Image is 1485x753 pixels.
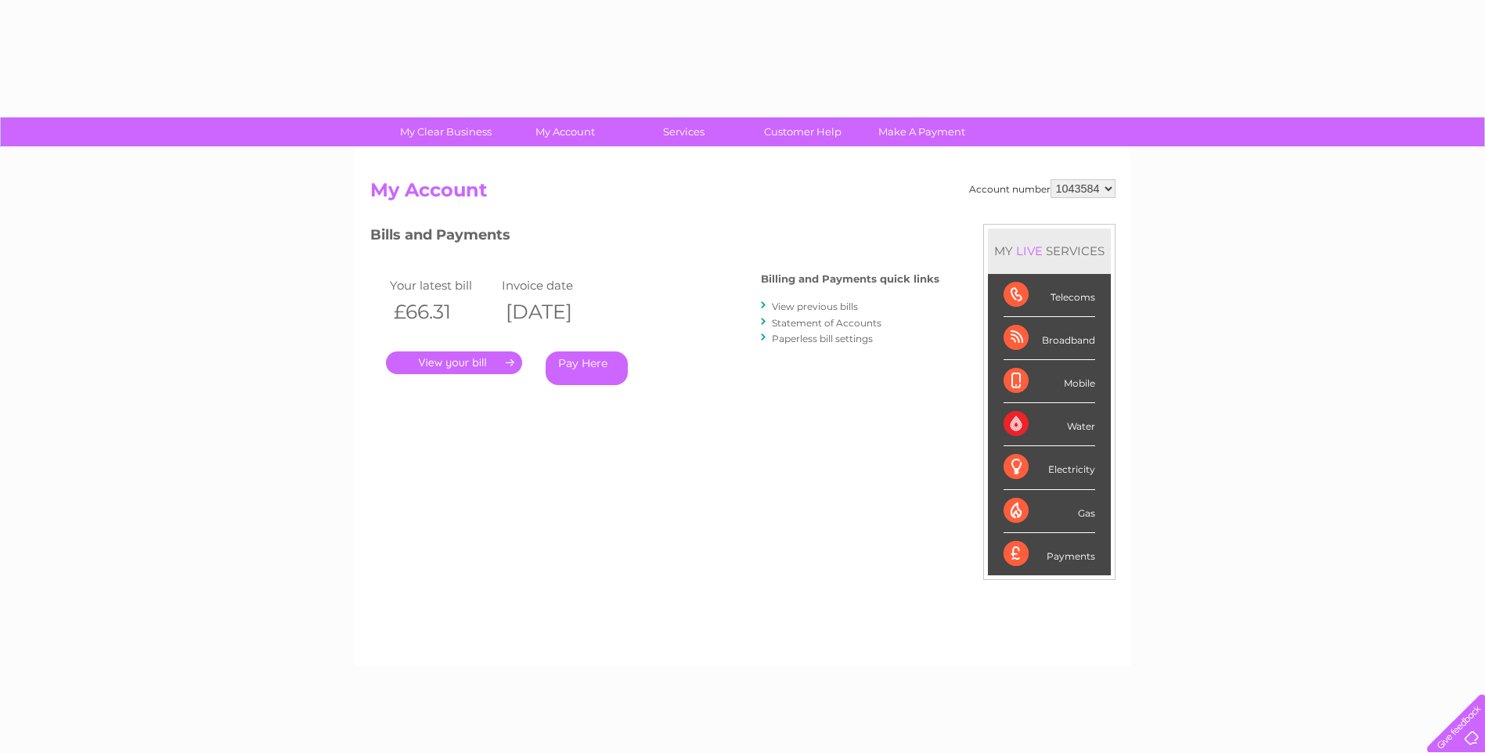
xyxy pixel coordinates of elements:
[772,333,873,344] a: Paperless bill settings
[386,351,522,374] a: .
[1004,360,1095,403] div: Mobile
[619,117,748,146] a: Services
[1004,317,1095,360] div: Broadband
[1004,403,1095,446] div: Water
[381,117,510,146] a: My Clear Business
[1013,243,1046,258] div: LIVE
[857,117,986,146] a: Make A Payment
[772,301,858,312] a: View previous bills
[386,296,499,328] th: £66.31
[969,179,1116,198] div: Account number
[498,296,611,328] th: [DATE]
[772,317,881,329] a: Statement of Accounts
[761,273,939,285] h4: Billing and Payments quick links
[1004,446,1095,489] div: Electricity
[500,117,629,146] a: My Account
[988,229,1111,273] div: MY SERVICES
[370,179,1116,209] h2: My Account
[386,275,499,296] td: Your latest bill
[1004,274,1095,317] div: Telecoms
[738,117,867,146] a: Customer Help
[498,275,611,296] td: Invoice date
[370,224,939,251] h3: Bills and Payments
[546,351,628,385] a: Pay Here
[1004,490,1095,533] div: Gas
[1004,533,1095,575] div: Payments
